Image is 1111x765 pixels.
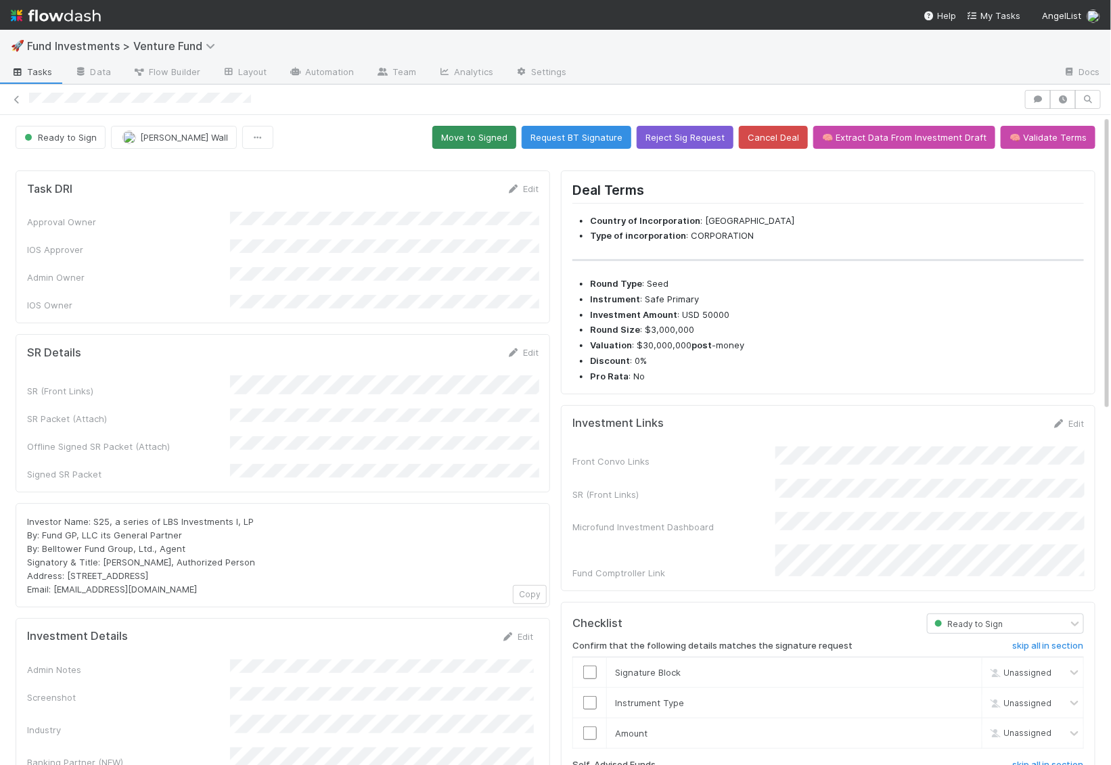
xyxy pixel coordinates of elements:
span: Fund Investments > Venture Fund [27,39,222,53]
a: Settings [504,62,578,84]
div: Screenshot [27,691,230,704]
li: : $3,000,000 [590,323,1084,337]
a: Edit [1052,418,1084,429]
div: Signed SR Packet [27,467,230,481]
li: : Seed [590,277,1084,291]
h2: Deal Terms [572,182,1084,203]
div: Admin Notes [27,663,230,676]
span: Unassigned [987,728,1051,738]
div: Approval Owner [27,215,230,229]
span: Signature Block [615,667,681,678]
span: Flow Builder [133,65,200,78]
li: : CORPORATION [590,229,1084,243]
li: : No [590,370,1084,384]
div: Microfund Investment Dashboard [572,520,775,534]
a: Edit [501,631,533,642]
strong: post [691,340,712,350]
li: : [GEOGRAPHIC_DATA] [590,214,1084,228]
strong: Country of Incorporation [590,215,700,226]
button: 🧠 Extract Data From Investment Draft [813,126,995,149]
div: Offline Signed SR Packet (Attach) [27,440,230,453]
div: SR (Front Links) [572,488,775,501]
a: Edit [507,347,539,358]
span: 🚀 [11,40,24,51]
span: AngelList [1042,10,1081,21]
strong: Investment Amount [590,309,677,320]
a: Automation [278,62,365,84]
img: logo-inverted-e16ddd16eac7371096b0.svg [11,4,101,27]
a: skip all in section [1012,641,1084,657]
button: Move to Signed [432,126,516,149]
button: Request BT Signature [522,126,631,149]
li: : $30,000,000 -money [590,339,1084,352]
a: Flow Builder [122,62,211,84]
span: Investor Name: S25, a series of LBS Investments I, LP By: Fund GP, LLC its General Partner By: Be... [27,516,255,595]
li: : 0% [590,354,1084,368]
a: Data [64,62,122,84]
button: 🧠 Validate Terms [1001,126,1095,149]
h5: Checklist [572,617,622,630]
h5: Task DRI [27,183,72,196]
img: avatar_041b9f3e-9684-4023-b9b7-2f10de55285d.png [122,131,136,144]
button: [PERSON_NAME] Wall [111,126,237,149]
button: Copy [513,585,547,604]
span: Tasks [11,65,53,78]
div: IOS Owner [27,298,230,312]
span: Unassigned [987,697,1051,708]
span: Unassigned [987,667,1051,677]
a: Edit [507,183,539,194]
span: Instrument Type [615,697,684,708]
a: Team [365,62,427,84]
span: My Tasks [967,10,1020,21]
div: Help [924,9,956,22]
div: Front Convo Links [572,455,775,468]
button: Cancel Deal [739,126,808,149]
div: Admin Owner [27,271,230,284]
strong: Type of incorporation [590,230,686,241]
div: Industry [27,723,230,737]
h5: Investment Details [27,630,128,643]
a: My Tasks [967,9,1020,22]
div: IOS Approver [27,243,230,256]
li: : USD 50000 [590,308,1084,322]
div: Fund Comptroller Link [572,566,775,580]
h6: Confirm that the following details matches the signature request [572,641,853,651]
strong: Instrument [590,294,640,304]
span: Ready to Sign [932,619,1003,629]
button: Ready to Sign [16,126,106,149]
span: Ready to Sign [22,132,97,143]
span: Amount [615,728,648,739]
img: avatar_041b9f3e-9684-4023-b9b7-2f10de55285d.png [1087,9,1100,23]
div: SR (Front Links) [27,384,230,398]
strong: Discount [590,355,630,366]
div: SR Packet (Attach) [27,412,230,425]
a: Docs [1052,62,1111,84]
span: [PERSON_NAME] Wall [140,132,228,143]
strong: Valuation [590,340,632,350]
strong: Pro Rata [590,371,629,381]
strong: Round Size [590,324,640,335]
a: Layout [211,62,278,84]
h5: SR Details [27,346,81,360]
li: : Safe Primary [590,293,1084,306]
button: Reject Sig Request [637,126,733,149]
a: Analytics [427,62,504,84]
h5: Investment Links [572,417,664,430]
h6: skip all in section [1012,641,1084,651]
strong: Round Type [590,278,642,289]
